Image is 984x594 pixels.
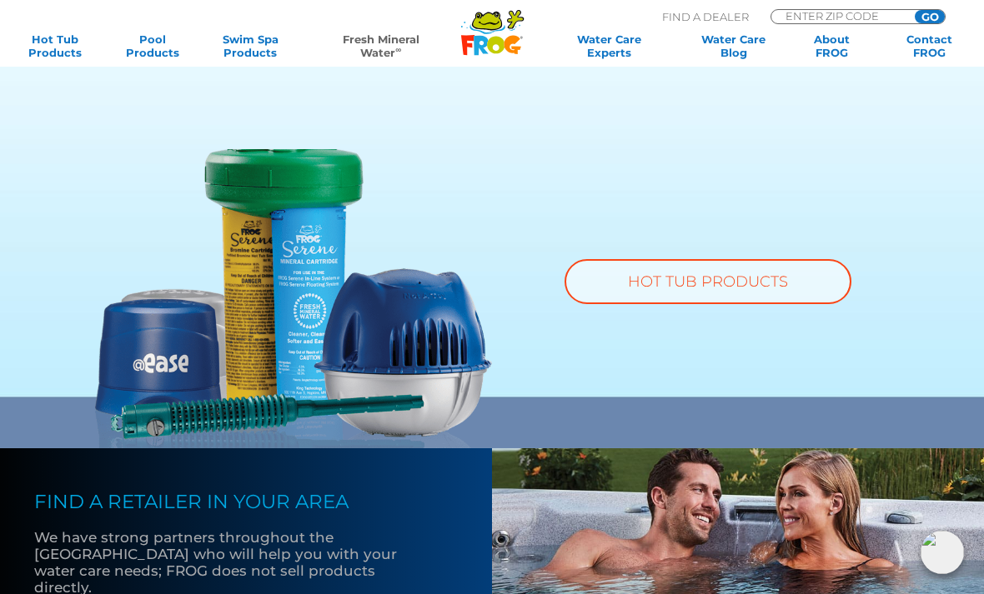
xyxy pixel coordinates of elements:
[695,32,771,59] a: Water CareBlog
[95,149,492,448] img: fmw-hot-tub-product-v2
[565,259,851,304] a: HOT TUB PRODUCTS
[784,10,896,22] input: Zip Code Form
[891,32,967,59] a: ContactFROG
[114,32,190,59] a: PoolProducts
[34,491,424,512] h4: FIND A RETAILER IN YOUR AREA
[310,32,452,59] a: Fresh MineralWater∞
[395,45,401,54] sup: ∞
[662,9,749,24] p: Find A Dealer
[915,10,945,23] input: GO
[213,32,289,59] a: Swim SpaProducts
[921,531,964,574] img: openIcon
[545,32,674,59] a: Water CareExperts
[17,32,93,59] a: Hot TubProducts
[794,32,870,59] a: AboutFROG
